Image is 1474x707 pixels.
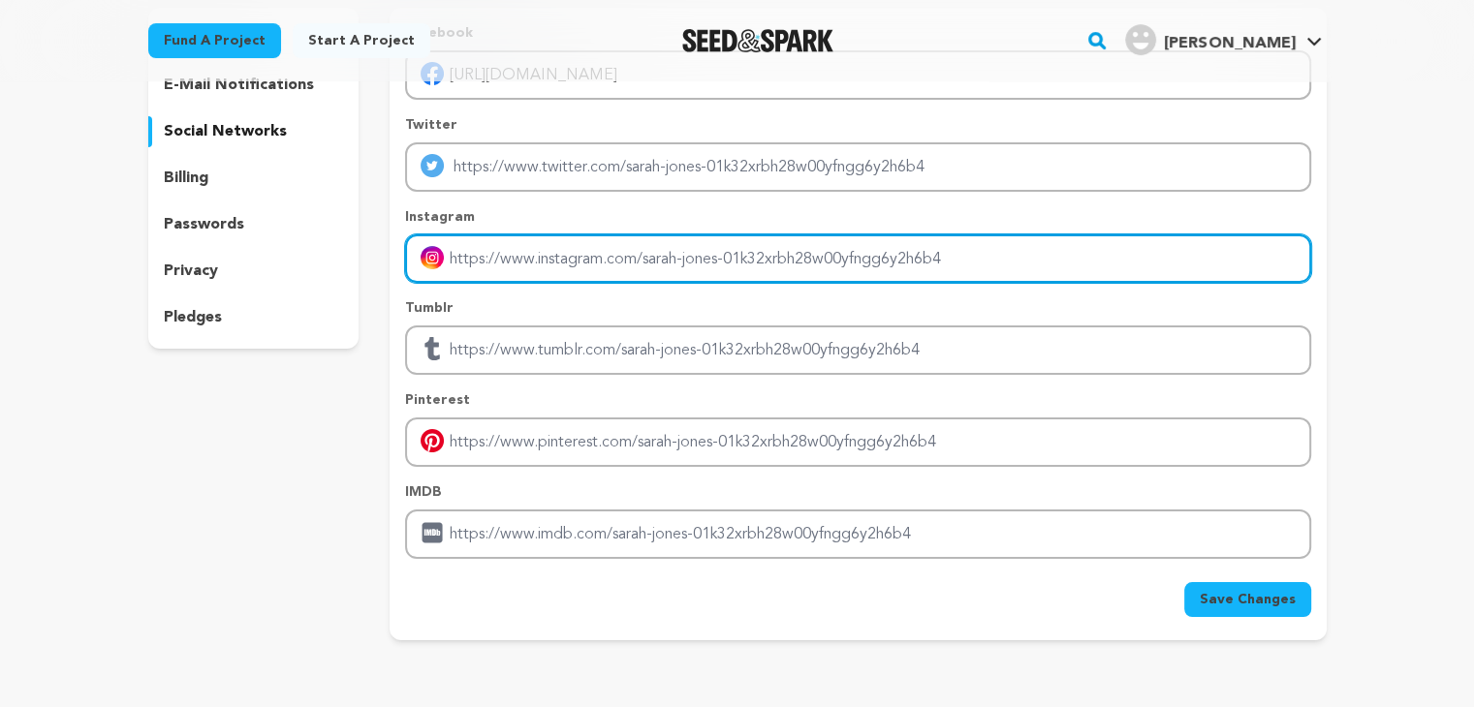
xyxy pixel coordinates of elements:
[164,306,222,329] p: pledges
[682,29,834,52] img: Seed&Spark Logo Dark Mode
[421,337,444,360] img: tumblr.svg
[148,163,360,194] button: billing
[164,260,218,283] p: privacy
[164,167,208,190] p: billing
[405,417,1310,467] input: Enter pinterest profile link
[148,70,360,101] button: e-mail notifications
[405,390,1310,410] p: Pinterest
[1121,20,1326,61] span: Sarah J.'s Profile
[1184,582,1311,617] button: Save Changes
[421,521,444,544] img: imdb.svg
[1200,590,1296,609] span: Save Changes
[1125,24,1295,55] div: Sarah J.'s Profile
[421,246,444,269] img: instagram-mobile.svg
[148,23,281,58] a: Fund a project
[405,115,1310,135] p: Twitter
[164,74,314,97] p: e-mail notifications
[405,509,1310,559] input: Enter IMDB profile link
[1164,36,1295,51] span: [PERSON_NAME]
[164,213,244,236] p: passwords
[164,120,287,143] p: social networks
[148,302,360,333] button: pledges
[148,116,360,147] button: social networks
[293,23,430,58] a: Start a project
[405,298,1310,318] p: Tumblr
[405,207,1310,227] p: Instagram
[682,29,834,52] a: Seed&Spark Homepage
[421,154,444,177] img: twitter-mobile.svg
[421,429,444,452] img: pinterest-mobile.svg
[1121,20,1326,55] a: Sarah J.'s Profile
[148,256,360,287] button: privacy
[405,234,1310,284] input: Enter instagram handle link
[405,482,1310,502] p: IMDB
[1125,24,1156,55] img: user.png
[405,325,1310,375] input: Enter tubmlr profile link
[405,142,1310,192] input: Enter twitter profile link
[148,209,360,240] button: passwords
